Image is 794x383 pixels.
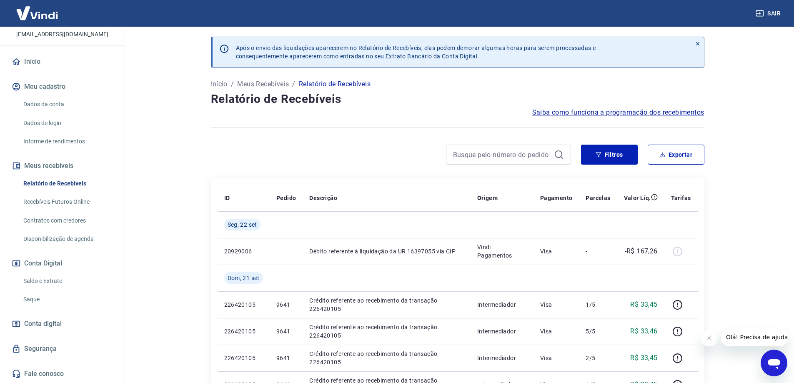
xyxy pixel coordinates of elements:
[224,247,263,255] p: 20929006
[630,300,657,310] p: R$ 33,45
[10,315,115,333] a: Conta digital
[309,194,337,202] p: Descrição
[581,145,638,165] button: Filtros
[224,300,263,309] p: 226420105
[228,274,260,282] span: Dom, 21 set
[630,353,657,363] p: R$ 33,45
[701,330,718,346] iframe: Fechar mensagem
[761,350,787,376] iframe: Botão para abrir a janela de mensagens
[224,194,230,202] p: ID
[24,318,62,330] span: Conta digital
[10,0,64,26] img: Vindi
[299,79,371,89] p: Relatório de Recebíveis
[20,115,115,132] a: Dados de login
[586,247,610,255] p: -
[10,78,115,96] button: Meu cadastro
[20,193,115,210] a: Recebíveis Futuros Online
[586,194,610,202] p: Parcelas
[20,273,115,290] a: Saldo e Extrato
[309,350,464,366] p: Crédito referente ao recebimento da transação 226420105
[16,30,108,39] p: [EMAIL_ADDRESS][DOMAIN_NAME]
[671,194,691,202] p: Tarifas
[477,243,527,260] p: Vindi Pagamentos
[236,44,596,60] p: Após o envio das liquidações aparecerem no Relatório de Recebíveis, elas podem demorar algumas ho...
[532,108,704,118] a: Saiba como funciona a programação dos recebimentos
[309,247,464,255] p: Débito referente à liquidação da UR 16397055 via CIP
[540,300,573,309] p: Visa
[540,354,573,362] p: Visa
[721,328,787,346] iframe: Mensagem da empresa
[10,157,115,175] button: Meus recebíveis
[276,354,296,362] p: 9641
[211,79,228,89] a: Início
[224,354,263,362] p: 226420105
[754,6,784,21] button: Sair
[453,148,551,161] input: Busque pelo número do pedido
[477,300,527,309] p: Intermediador
[540,194,573,202] p: Pagamento
[20,175,115,192] a: Relatório de Recebíveis
[228,220,257,229] span: Seg, 22 set
[540,327,573,335] p: Visa
[20,133,115,150] a: Informe de rendimentos
[586,354,610,362] p: 2/5
[477,354,527,362] p: Intermediador
[309,296,464,313] p: Crédito referente ao recebimento da transação 226420105
[625,246,658,256] p: -R$ 167,26
[10,365,115,383] a: Fale conosco
[540,247,573,255] p: Visa
[29,18,95,27] p: [PERSON_NAME]
[10,254,115,273] button: Conta Digital
[211,91,704,108] h4: Relatório de Recebíveis
[224,327,263,335] p: 226420105
[276,194,296,202] p: Pedido
[586,327,610,335] p: 5/5
[309,323,464,340] p: Crédito referente ao recebimento da transação 226420105
[20,230,115,248] a: Disponibilização de agenda
[276,300,296,309] p: 9641
[648,145,704,165] button: Exportar
[477,327,527,335] p: Intermediador
[20,96,115,113] a: Dados da conta
[231,79,234,89] p: /
[237,79,289,89] a: Meus Recebíveis
[477,194,498,202] p: Origem
[586,300,610,309] p: 1/5
[630,326,657,336] p: R$ 33,46
[5,6,70,13] span: Olá! Precisa de ajuda?
[20,212,115,229] a: Contratos com credores
[276,327,296,335] p: 9641
[20,291,115,308] a: Saque
[10,340,115,358] a: Segurança
[10,53,115,71] a: Início
[624,194,651,202] p: Valor Líq.
[292,79,295,89] p: /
